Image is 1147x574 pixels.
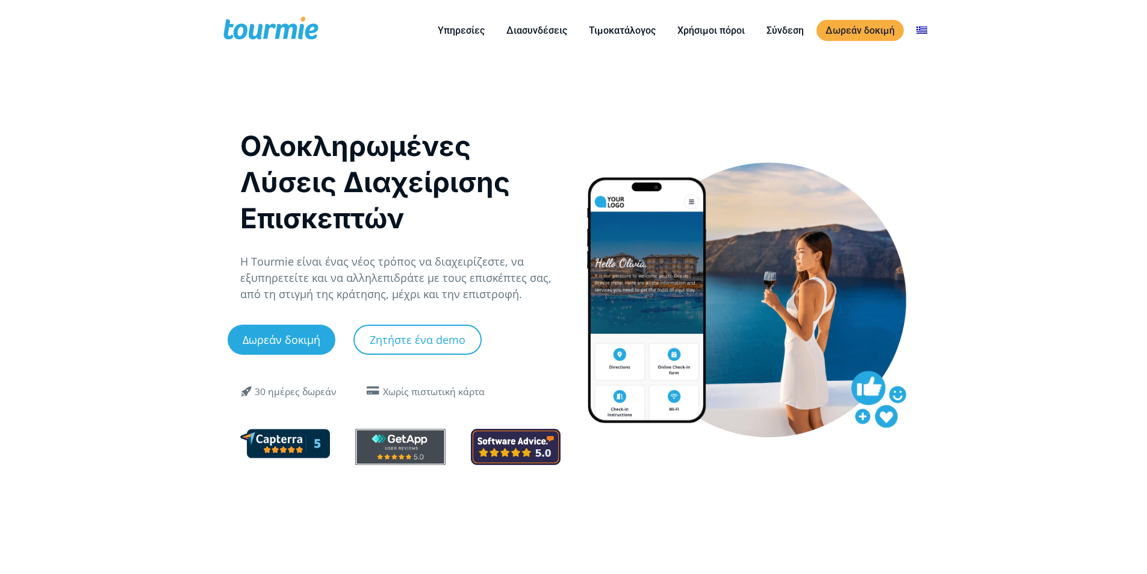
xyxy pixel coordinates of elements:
[757,23,813,38] a: Σύνδεση
[364,386,383,396] span: 
[233,384,262,398] span: 
[240,128,561,236] h1: Ολοκληρωμένες Λύσεις Διαχείρισης Επισκεπτών
[580,23,665,38] a: Τιμοκατάλογος
[816,20,904,41] a: Δωρεάν δοκιμή
[907,23,936,38] a: Αλλαγή σε
[429,23,494,38] a: Υπηρεσίες
[668,23,754,38] a: Χρήσιμοι πόροι
[353,325,482,355] a: Ζητήστε ένα demo
[228,325,335,355] a: Δωρεάν δοκιμή
[497,23,576,38] a: Διασυνδέσεις
[240,254,561,302] p: Η Tourmie είναι ένας νέος τρόπος να διαχειρίζεστε, να εξυπηρετείτε και να αλληλεπιδράτε με τους ε...
[255,385,337,399] div: 30 ημέρες δωρεάν
[383,385,485,399] div: Χωρίς πιστωτική κάρτα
